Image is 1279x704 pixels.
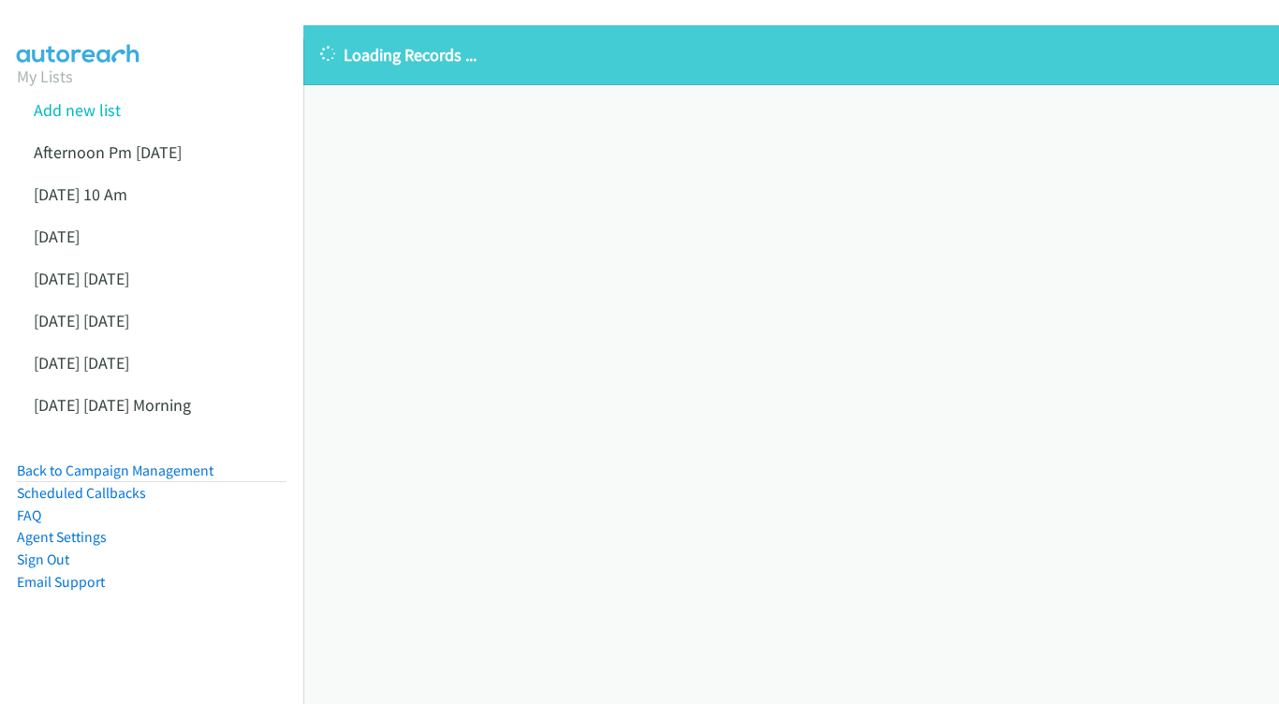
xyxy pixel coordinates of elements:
a: [DATE] 10 Am [34,183,127,205]
a: Email Support [17,573,105,591]
a: Sign Out [17,550,69,568]
a: Scheduled Callbacks [17,484,146,502]
a: Agent Settings [17,528,107,546]
a: [DATE] [DATE] [34,268,129,289]
a: Afternoon Pm [DATE] [34,141,182,163]
a: FAQ [17,506,41,524]
p: Loading Records ... [320,42,1262,67]
a: Back to Campaign Management [17,462,213,479]
a: [DATE] [34,226,80,247]
a: [DATE] [DATE] Morning [34,394,191,416]
a: [DATE] [DATE] [34,310,129,331]
a: My Lists [17,66,73,87]
a: Add new list [34,99,121,121]
a: [DATE] [DATE] [34,352,129,374]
